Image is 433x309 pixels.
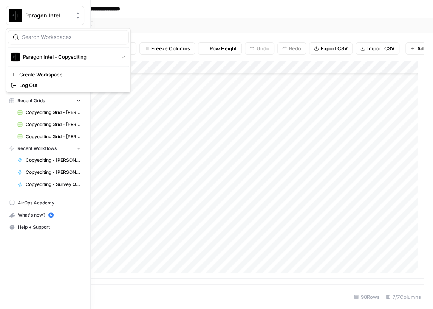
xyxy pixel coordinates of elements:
span: Paragon Intel - Copyediting [23,53,116,61]
span: Copyediting Grid - [PERSON_NAME] [26,109,81,116]
div: What's new? [6,209,84,221]
span: Copyediting - [PERSON_NAME] [26,169,81,176]
a: Create Workspace [8,69,129,80]
span: Undo [257,45,269,52]
a: Copyediting - Survey Questions - [PERSON_NAME] [14,178,84,190]
span: Recent Workflows [17,145,57,152]
span: Export CSV [321,45,348,52]
a: Copyediting - [PERSON_NAME] [14,154,84,166]
a: Copyediting Grid - [PERSON_NAME] [14,106,84,119]
a: Copyediting - [PERSON_NAME] [14,166,84,178]
button: Row Height [198,42,242,55]
span: Create Workspace [19,71,123,78]
span: Paragon Intel - Copyediting [25,12,71,19]
a: Copyediting Grid - [PERSON_NAME] [14,131,84,143]
a: 5 [48,212,54,218]
span: Copyediting Grid - [PERSON_NAME] [26,121,81,128]
button: Undo [245,42,274,55]
a: AirOps Academy [6,197,84,209]
span: Row Height [210,45,237,52]
button: Freeze Columns [139,42,195,55]
span: Freeze Columns [151,45,190,52]
div: 98 Rows [351,291,383,303]
div: 7/7 Columns [383,291,424,303]
button: Recent Grids [6,95,84,106]
span: AirOps Academy [18,200,81,206]
span: Copyediting Grid - [PERSON_NAME] [26,133,81,140]
span: Copyediting - [PERSON_NAME] [26,157,81,164]
a: Copyediting Grid - [PERSON_NAME] [14,119,84,131]
span: Log Out [19,81,123,89]
img: Paragon Intel - Copyediting Logo [11,52,20,61]
button: Workspace: Paragon Intel - Copyediting [6,6,84,25]
img: Paragon Intel - Copyediting Logo [9,9,22,22]
span: Import CSV [367,45,394,52]
button: Redo [277,42,306,55]
button: Help + Support [6,221,84,233]
a: Log Out [8,80,129,91]
text: 5 [50,213,52,217]
div: Workspace: Paragon Intel - Copyediting [6,28,131,92]
button: Recent Workflows [6,143,84,154]
span: Redo [289,45,301,52]
input: Search Workspaces [22,33,124,41]
button: What's new? 5 [6,209,84,221]
button: Import CSV [356,42,399,55]
button: Export CSV [309,42,353,55]
span: Copyediting - Survey Questions - [PERSON_NAME] [26,181,81,188]
span: Recent Grids [17,97,45,104]
span: Help + Support [18,224,81,231]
